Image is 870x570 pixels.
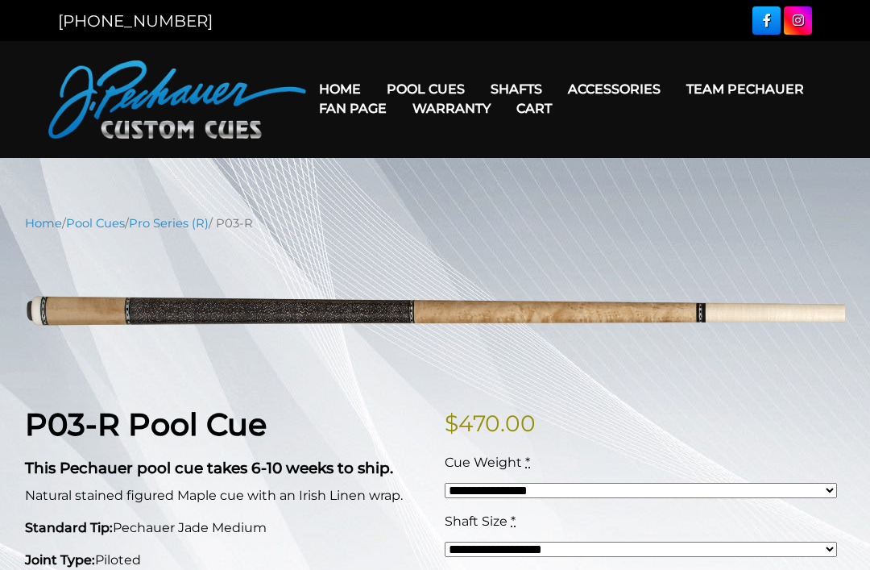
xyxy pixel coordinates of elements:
[445,455,522,470] span: Cue Weight
[25,520,113,535] strong: Standard Tip:
[306,69,374,110] a: Home
[306,88,400,129] a: Fan Page
[25,244,845,381] img: P03-N.png
[25,552,95,568] strong: Joint Type:
[66,216,125,231] a: Pool Cues
[25,406,267,443] strong: P03-R Pool Cue
[511,514,516,529] abbr: required
[25,459,393,477] strong: This Pechauer pool cue takes 6-10 weeks to ship.
[374,69,478,110] a: Pool Cues
[400,88,503,129] a: Warranty
[503,88,565,129] a: Cart
[25,214,845,232] nav: Breadcrumb
[25,518,425,538] p: Pechauer Jade Medium
[48,60,306,139] img: Pechauer Custom Cues
[25,486,425,506] p: Natural stained figured Maple cue with an Irish Linen wrap.
[25,216,62,231] a: Home
[673,69,817,110] a: Team Pechauer
[525,455,530,470] abbr: required
[445,410,458,437] span: $
[445,410,536,437] bdi: 470.00
[478,69,555,110] a: Shafts
[445,514,507,529] span: Shaft Size
[555,69,673,110] a: Accessories
[25,551,425,570] p: Piloted
[129,216,209,231] a: Pro Series (R)
[58,11,213,31] a: [PHONE_NUMBER]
